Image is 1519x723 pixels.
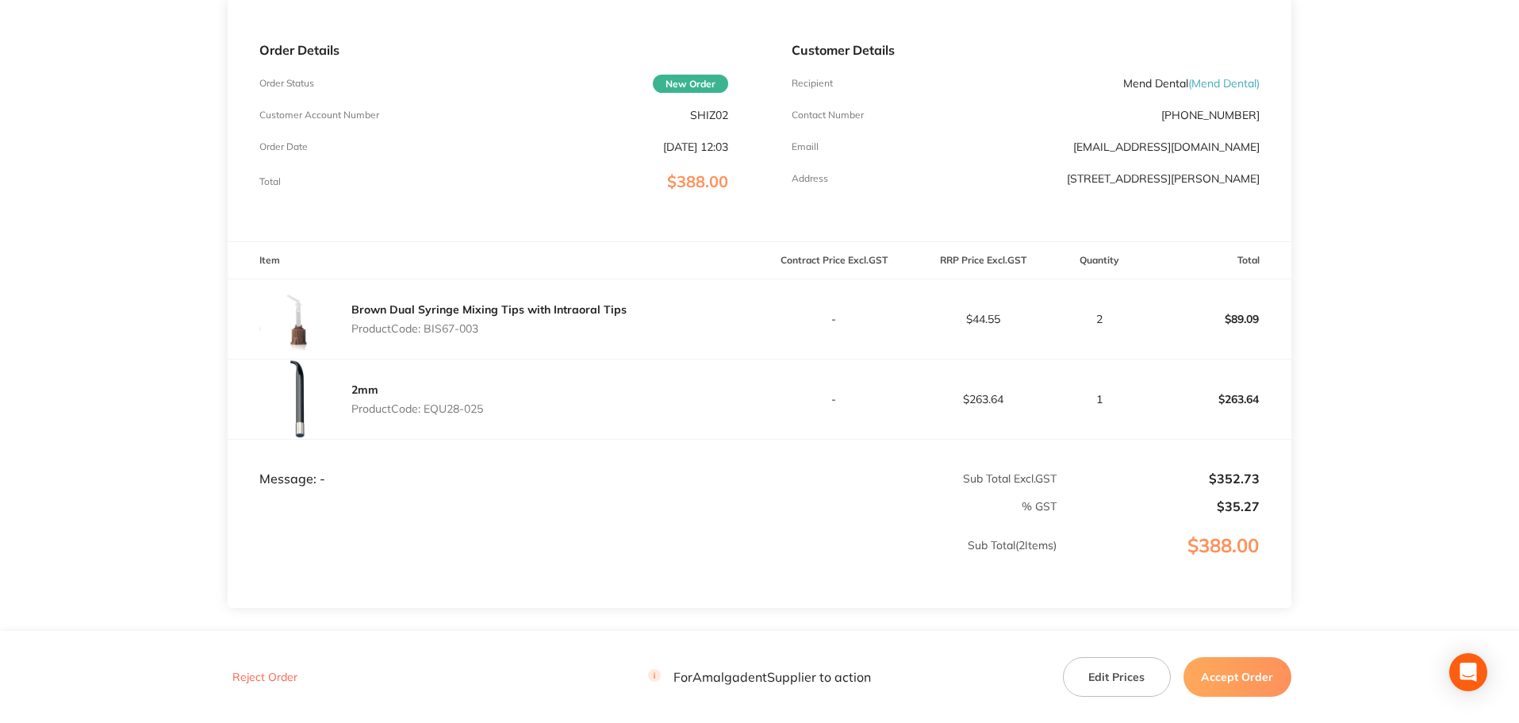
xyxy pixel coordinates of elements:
[663,140,728,153] p: [DATE] 12:03
[228,500,1057,513] p: % GST
[1161,109,1260,121] p: [PHONE_NUMBER]
[1143,380,1291,418] p: $263.64
[1058,499,1260,513] p: $35.27
[909,393,1057,406] p: $263.64
[1058,535,1291,589] p: $388.00
[761,313,908,325] p: -
[909,313,1057,325] p: $44.55
[259,279,339,359] img: ZWIyd2htaA
[351,402,483,415] p: Product Code: EQU28-025
[792,43,1260,57] p: Customer Details
[908,242,1057,279] th: RRP Price Excl. GST
[760,242,909,279] th: Contract Price Excl. GST
[761,472,1057,485] p: Sub Total Excl. GST
[259,141,308,152] p: Order Date
[351,383,378,397] a: 2mm
[1058,393,1141,406] p: 1
[259,78,314,89] p: Order Status
[690,109,728,121] p: SHIZ02
[1067,172,1260,185] p: [STREET_ADDRESS][PERSON_NAME]
[792,78,833,89] p: Recipient
[351,302,627,317] a: Brown Dual Syringe Mixing Tips with Intraoral Tips
[1058,313,1141,325] p: 2
[653,75,728,93] span: New Order
[761,393,908,406] p: -
[1183,657,1291,697] button: Accept Order
[259,43,727,57] p: Order Details
[259,176,281,187] p: Total
[667,171,728,191] span: $388.00
[259,360,339,439] img: YmFsOG0xcw
[1143,300,1291,338] p: $89.09
[1063,657,1171,697] button: Edit Prices
[792,110,864,121] p: Contact Number
[1057,242,1142,279] th: Quantity
[228,242,759,279] th: Item
[351,322,627,335] p: Product Code: BIS67-003
[228,439,759,486] td: Message: -
[1449,653,1487,691] div: Open Intercom Messenger
[1142,242,1291,279] th: Total
[648,670,871,685] p: For Amalgadent Supplier to action
[1073,140,1260,154] a: [EMAIL_ADDRESS][DOMAIN_NAME]
[792,141,819,152] p: Emaill
[1123,77,1260,90] p: Mend Dental
[1058,471,1260,486] p: $352.73
[1188,76,1260,90] span: ( Mend Dental )
[792,173,828,184] p: Address
[228,671,302,685] button: Reject Order
[228,539,1057,583] p: Sub Total ( 2 Items)
[259,110,379,121] p: Customer Account Number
